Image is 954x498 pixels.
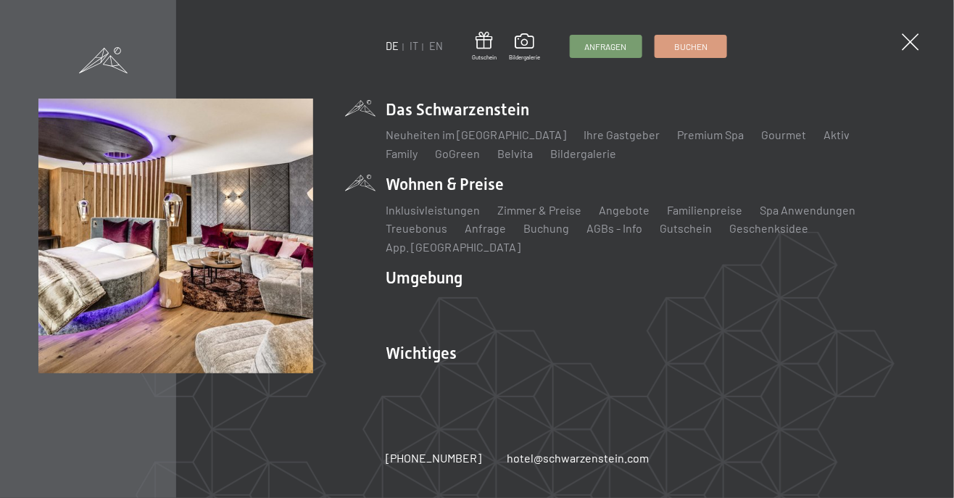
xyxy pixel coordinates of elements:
[429,40,443,52] a: EN
[465,221,506,235] a: Anfrage
[472,54,497,62] span: Gutschein
[761,128,806,141] a: Gourmet
[386,40,399,52] a: DE
[507,450,649,466] a: hotel@schwarzenstein.com
[585,41,627,53] span: Anfragen
[674,41,708,53] span: Buchen
[824,128,850,141] a: Aktiv
[386,128,566,141] a: Neuheiten im [GEOGRAPHIC_DATA]
[386,240,520,254] a: App. [GEOGRAPHIC_DATA]
[497,146,533,160] a: Belvita
[599,203,650,217] a: Angebote
[510,54,541,62] span: Bildergalerie
[523,221,569,235] a: Buchung
[510,33,541,61] a: Bildergalerie
[729,221,808,235] a: Geschenksidee
[386,221,447,235] a: Treuebonus
[497,203,581,217] a: Zimmer & Preise
[472,32,497,62] a: Gutschein
[655,36,726,57] a: Buchen
[760,203,855,217] a: Spa Anwendungen
[386,451,481,465] span: [PHONE_NUMBER]
[386,450,481,466] a: [PHONE_NUMBER]
[386,146,418,160] a: Family
[660,221,712,235] a: Gutschein
[586,221,642,235] a: AGBs - Info
[571,36,642,57] a: Anfragen
[435,146,480,160] a: GoGreen
[386,203,480,217] a: Inklusivleistungen
[550,146,616,160] a: Bildergalerie
[667,203,742,217] a: Familienpreise
[410,40,418,52] a: IT
[584,128,660,141] a: Ihre Gastgeber
[677,128,744,141] a: Premium Spa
